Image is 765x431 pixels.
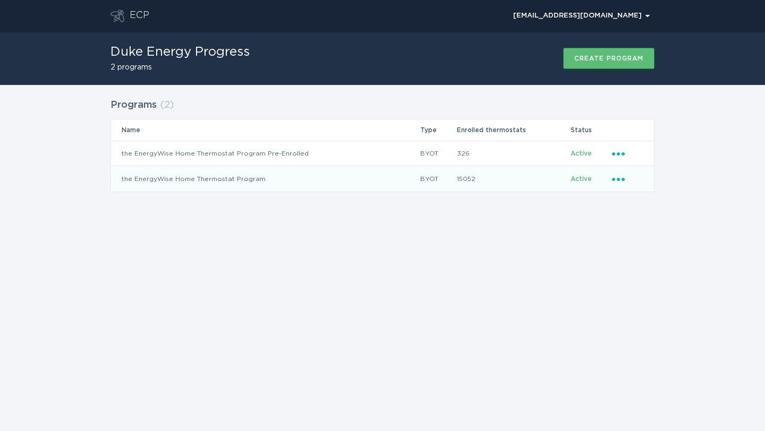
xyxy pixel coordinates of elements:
[563,48,654,69] button: Create program
[110,64,250,71] h2: 2 programs
[612,148,643,159] div: Popover menu
[508,8,654,24] button: Open user account details
[111,141,420,166] td: the EnergyWise Home Thermostat Program Pre-Enrolled
[513,13,650,19] div: [EMAIL_ADDRESS][DOMAIN_NAME]
[571,176,592,182] span: Active
[130,10,149,22] div: ECP
[420,119,456,141] th: Type
[160,100,174,110] span: ( 2 )
[111,141,654,166] tr: 1d15ab97683b4e01905a4a1186b7c4ed
[110,96,157,115] h2: Programs
[508,8,654,24] div: Popover menu
[456,166,571,192] td: 15052
[612,173,643,185] div: Popover menu
[111,119,420,141] th: Name
[110,46,250,58] h1: Duke Energy Progress
[420,141,456,166] td: BYOT
[110,10,124,22] button: Go to dashboard
[111,166,654,192] tr: ad62586955a64f2b90597186981120bb
[111,166,420,192] td: the EnergyWise Home Thermostat Program
[570,119,611,141] th: Status
[574,55,643,62] div: Create program
[420,166,456,192] td: BYOT
[111,119,654,141] tr: Table Headers
[456,141,571,166] td: 326
[456,119,571,141] th: Enrolled thermostats
[571,150,592,157] span: Active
